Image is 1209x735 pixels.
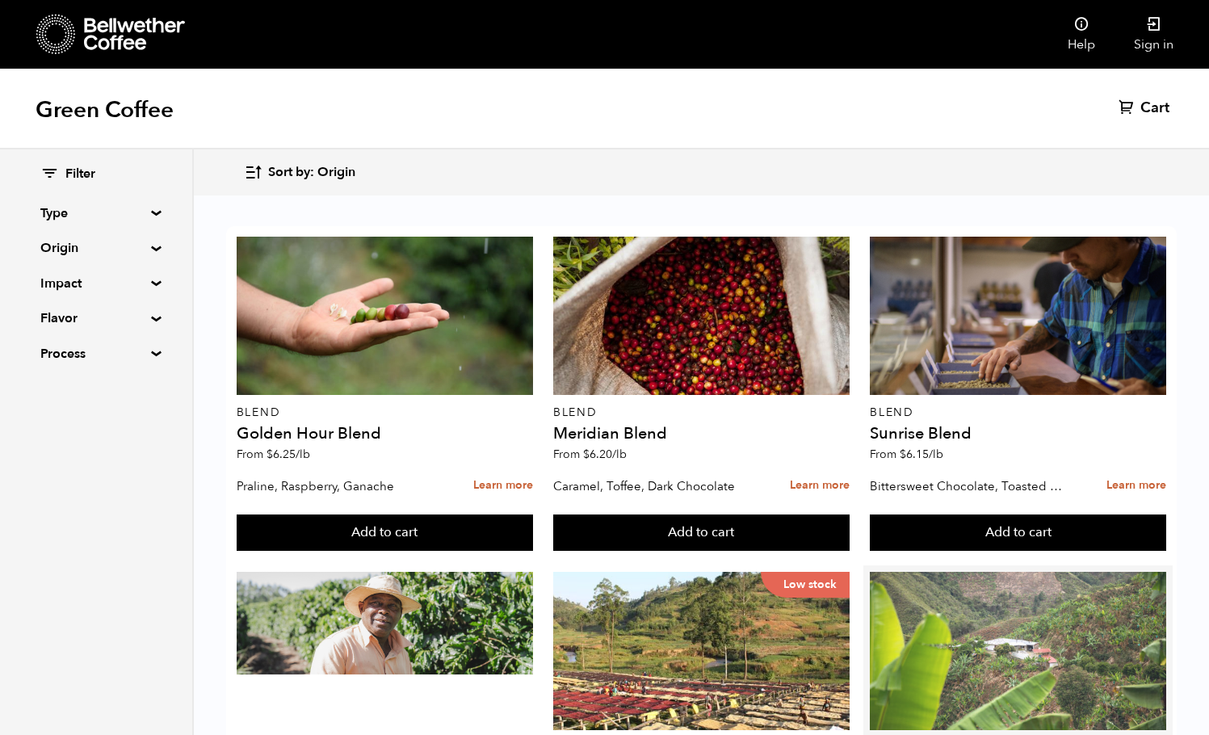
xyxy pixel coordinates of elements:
bdi: 6.15 [900,447,943,462]
span: Filter [65,166,95,183]
summary: Flavor [40,309,152,328]
bdi: 6.20 [583,447,627,462]
a: Learn more [1106,468,1166,503]
summary: Origin [40,238,152,258]
span: From [237,447,310,462]
summary: Impact [40,274,152,293]
p: Caramel, Toffee, Dark Chocolate [553,474,754,498]
button: Add to cart [553,514,850,552]
span: /lb [612,447,627,462]
h4: Golden Hour Blend [237,426,533,442]
p: Blend [237,407,533,418]
span: /lb [929,447,943,462]
a: Cart [1119,99,1173,118]
h4: Meridian Blend [553,426,850,442]
summary: Process [40,344,152,363]
span: Cart [1140,99,1169,118]
bdi: 6.25 [267,447,310,462]
a: Learn more [473,468,533,503]
p: Blend [870,407,1166,418]
summary: Type [40,204,152,223]
span: $ [267,447,273,462]
p: Blend [553,407,850,418]
h1: Green Coffee [36,95,174,124]
span: Sort by: Origin [268,164,355,182]
span: $ [583,447,590,462]
a: Learn more [790,468,850,503]
span: From [870,447,943,462]
a: Low stock [553,572,850,730]
h4: Sunrise Blend [870,426,1166,442]
span: From [553,447,627,462]
p: Bittersweet Chocolate, Toasted Marshmallow, Candied Orange, Praline [870,474,1071,498]
p: Praline, Raspberry, Ganache [237,474,438,498]
button: Sort by: Origin [244,153,355,191]
span: $ [900,447,906,462]
button: Add to cart [870,514,1166,552]
span: /lb [296,447,310,462]
p: Low stock [761,572,850,598]
button: Add to cart [237,514,533,552]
